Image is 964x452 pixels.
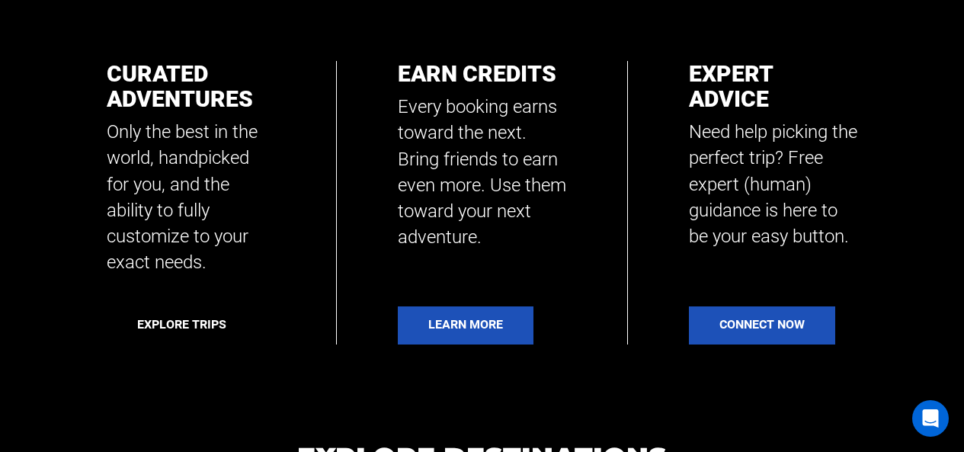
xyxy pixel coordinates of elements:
[689,61,857,111] h2: Expert Advice
[398,61,566,86] h2: Earn Credits
[398,94,566,251] p: Every booking earns toward the next. Bring friends to earn even more. Use them toward your next a...
[107,306,257,345] a: Explore Trips
[912,400,949,437] div: Open Intercom Messenger
[689,119,857,249] p: Need help picking the perfect trip? Free expert (human) guidance is here to be your easy button.
[107,119,275,276] p: Only the best in the world, handpicked for you, and the ability to fully customize to your exact ...
[398,306,533,345] a: Learn More
[107,61,275,111] h2: Curated Adventures
[689,306,835,345] a: Connect Now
